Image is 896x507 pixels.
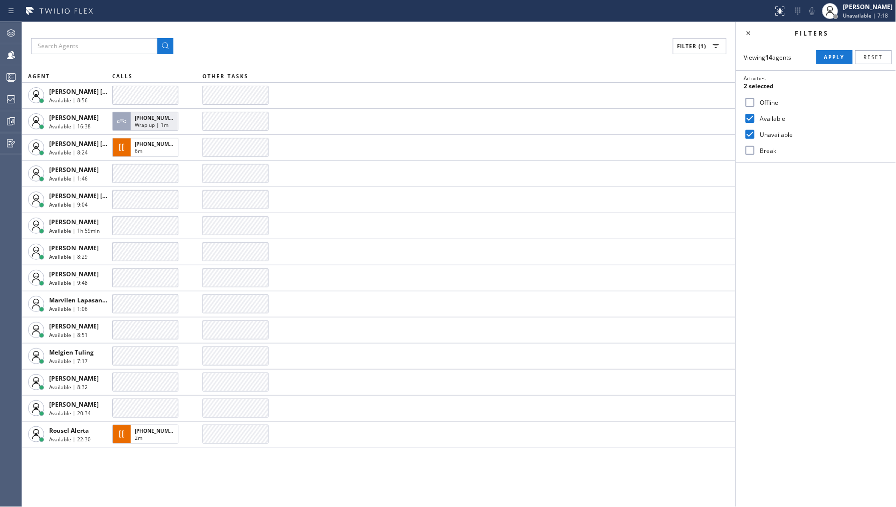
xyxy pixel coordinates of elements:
[49,218,99,226] span: [PERSON_NAME]
[49,410,91,417] span: Available | 20:34
[135,434,142,441] span: 2m
[135,140,180,147] span: [PHONE_NUMBER]
[49,322,99,330] span: [PERSON_NAME]
[135,147,142,154] span: 6m
[49,192,167,200] span: [PERSON_NAME] [PERSON_NAME] Dahil
[855,50,892,64] button: Reset
[49,227,100,234] span: Available | 1h 59min
[135,114,180,121] span: [PHONE_NUMBER]
[49,305,88,312] span: Available | 1:06
[49,348,94,357] span: Melgien Tuling
[824,54,845,61] span: Apply
[49,279,88,286] span: Available | 9:48
[49,400,99,409] span: [PERSON_NAME]
[49,384,88,391] span: Available | 8:32
[49,331,88,339] span: Available | 8:51
[49,87,150,96] span: [PERSON_NAME] [PERSON_NAME]
[744,82,774,90] span: 2 selected
[49,175,88,182] span: Available | 1:46
[112,109,181,134] button: [PHONE_NUMBER]Wrap up | 1m
[112,422,181,447] button: [PHONE_NUMBER]2m
[843,12,888,19] span: Unavailable | 7:18
[135,427,180,434] span: [PHONE_NUMBER]
[49,426,89,435] span: Rousel Alerta
[112,135,181,160] button: [PHONE_NUMBER]6m
[202,73,249,80] span: OTHER TASKS
[49,358,88,365] span: Available | 7:17
[135,121,168,128] span: Wrap up | 1m
[744,53,792,62] span: Viewing agents
[864,54,883,61] span: Reset
[805,4,819,18] button: Mute
[49,97,88,104] span: Available | 8:56
[49,436,91,443] span: Available | 22:30
[795,29,829,38] span: Filters
[49,149,88,156] span: Available | 8:24
[678,43,707,50] span: Filter (1)
[756,114,888,123] label: Available
[49,201,88,208] span: Available | 9:04
[816,50,853,64] button: Apply
[756,98,888,107] label: Offline
[49,296,110,304] span: Marvilen Lapasanda
[49,244,99,252] span: [PERSON_NAME]
[756,146,888,155] label: Break
[31,38,157,54] input: Search Agents
[673,38,727,54] button: Filter (1)
[49,253,88,260] span: Available | 8:29
[49,374,99,383] span: [PERSON_NAME]
[49,139,150,148] span: [PERSON_NAME] [PERSON_NAME]
[766,53,773,62] strong: 14
[49,123,91,130] span: Available | 16:38
[112,73,133,80] span: CALLS
[744,75,888,82] div: Activities
[756,130,888,139] label: Unavailable
[49,113,99,122] span: [PERSON_NAME]
[843,3,893,11] div: [PERSON_NAME]
[28,73,50,80] span: AGENT
[49,270,99,278] span: [PERSON_NAME]
[49,165,99,174] span: [PERSON_NAME]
